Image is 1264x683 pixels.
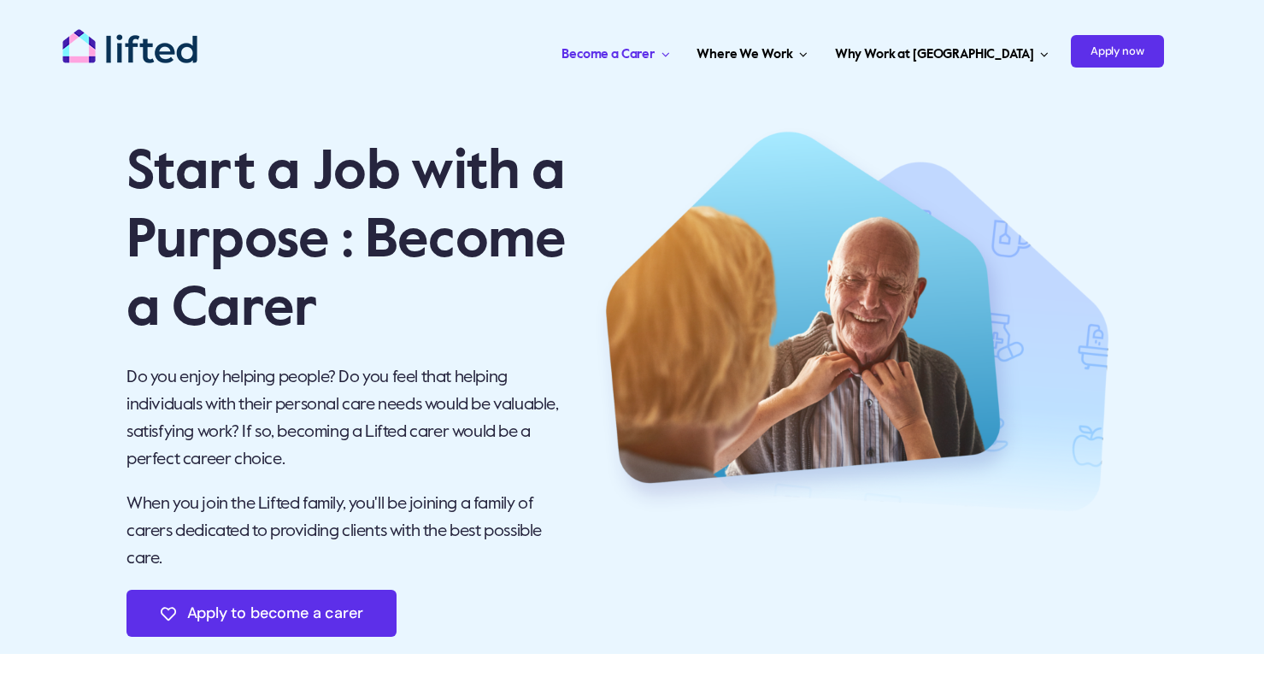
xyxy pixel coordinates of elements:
[126,496,542,568] span: When you join the Lifted family, you'll be joining a family of carers dedicated to providing clie...
[697,41,792,68] span: Where We Work
[126,369,559,468] span: Do you enjoy helping people? Do you feel that helping individuals with their personal care needs ...
[556,26,674,77] a: Become a Carer
[187,604,363,622] span: Apply to become a carer
[830,26,1054,77] a: Why Work at [GEOGRAPHIC_DATA]
[126,590,397,637] a: Apply to become a carer
[596,128,1108,512] img: Hero 1
[1071,26,1164,77] a: Apply now
[62,28,198,45] a: lifted-logo
[330,26,1164,77] nav: Carer Jobs Menu
[1071,35,1164,68] span: Apply now
[126,145,567,337] span: Start a Job with a Purpose : Become a Carer
[561,41,655,68] span: Become a Carer
[691,26,812,77] a: Where We Work
[835,41,1034,68] span: Why Work at [GEOGRAPHIC_DATA]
